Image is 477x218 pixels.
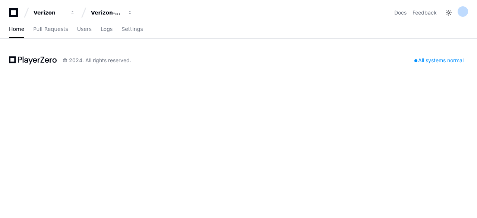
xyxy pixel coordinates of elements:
span: Home [9,27,24,31]
button: Verizon-Clarify-Order-Management [88,6,136,19]
span: Settings [121,27,143,31]
a: Settings [121,21,143,38]
div: All systems normal [410,55,468,66]
span: Pull Requests [33,27,68,31]
span: Logs [101,27,113,31]
a: Home [9,21,24,38]
button: Verizon [31,6,78,19]
a: Users [77,21,92,38]
div: Verizon [34,9,66,16]
span: Users [77,27,92,31]
div: Verizon-Clarify-Order-Management [91,9,123,16]
a: Docs [394,9,407,16]
div: © 2024. All rights reserved. [63,57,131,64]
button: Feedback [413,9,437,16]
a: Pull Requests [33,21,68,38]
a: Logs [101,21,113,38]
